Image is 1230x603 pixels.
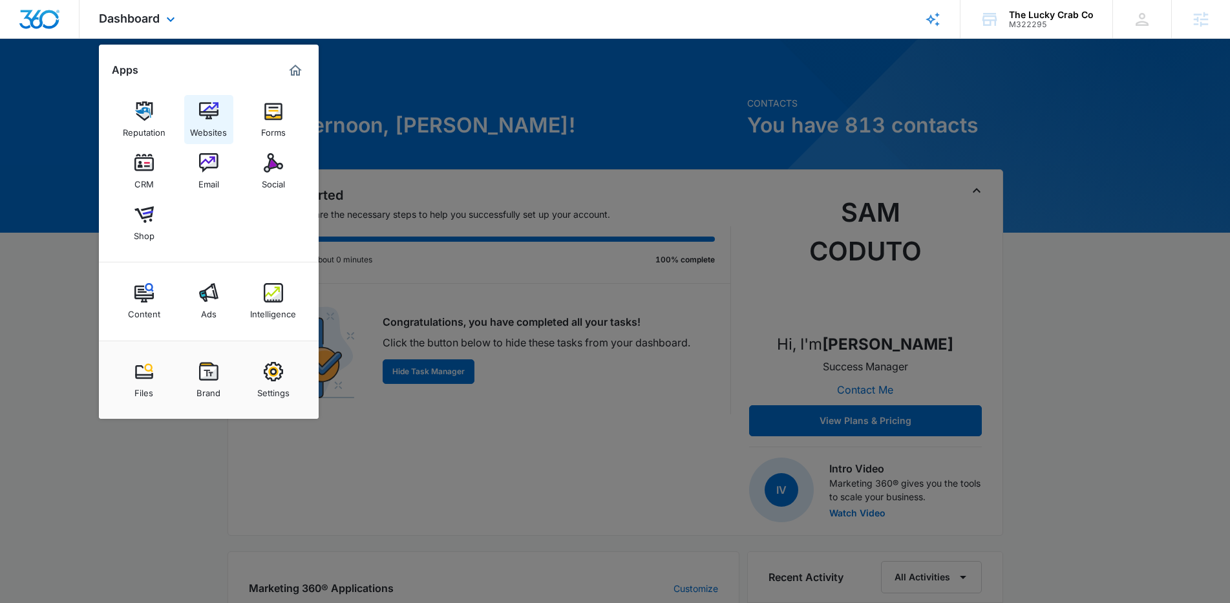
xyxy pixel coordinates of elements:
div: account name [1009,10,1094,20]
div: Forms [261,121,286,138]
a: Settings [249,355,298,405]
a: Files [120,355,169,405]
div: Social [262,173,285,189]
a: CRM [120,147,169,196]
a: Forms [249,95,298,144]
div: Intelligence [250,302,296,319]
a: Intelligence [249,277,298,326]
a: Brand [184,355,233,405]
div: Shop [134,224,154,241]
div: Brand [196,381,220,398]
a: Content [120,277,169,326]
div: Websites [190,121,227,138]
div: Email [198,173,219,189]
a: Ads [184,277,233,326]
div: CRM [134,173,154,189]
a: Social [249,147,298,196]
span: Dashboard [99,12,160,25]
div: account id [1009,20,1094,29]
a: Marketing 360® Dashboard [285,60,306,81]
a: Shop [120,198,169,248]
div: Ads [201,302,217,319]
a: Reputation [120,95,169,144]
a: Websites [184,95,233,144]
h2: Apps [112,64,138,76]
a: Email [184,147,233,196]
div: Files [134,381,153,398]
div: Reputation [123,121,165,138]
div: Content [128,302,160,319]
div: Settings [257,381,290,398]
